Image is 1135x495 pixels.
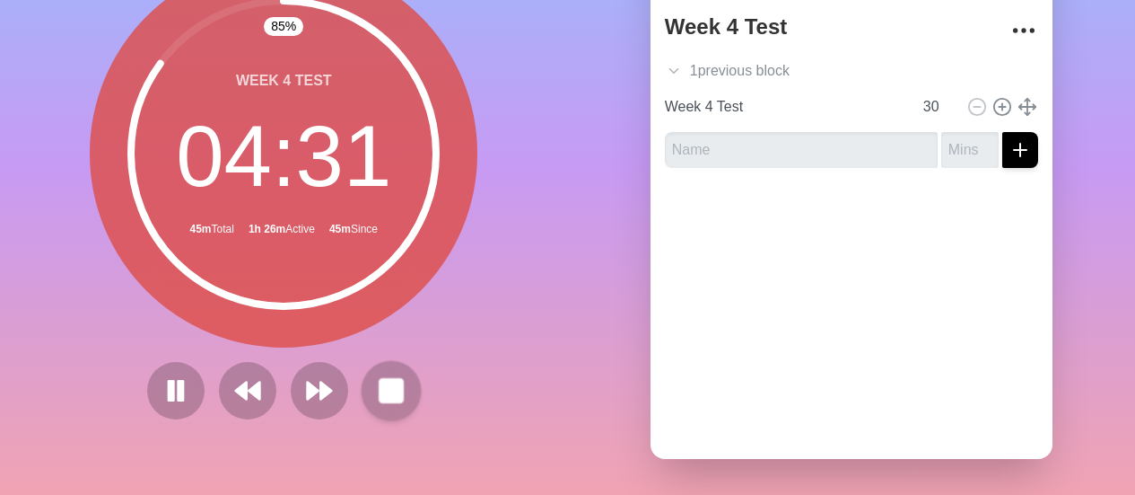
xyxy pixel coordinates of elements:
[941,132,999,168] input: Mins
[916,89,959,125] input: Mins
[658,89,912,125] input: Name
[1006,13,1042,49] button: More
[650,53,1052,89] div: 1 previous block
[665,132,938,168] input: Name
